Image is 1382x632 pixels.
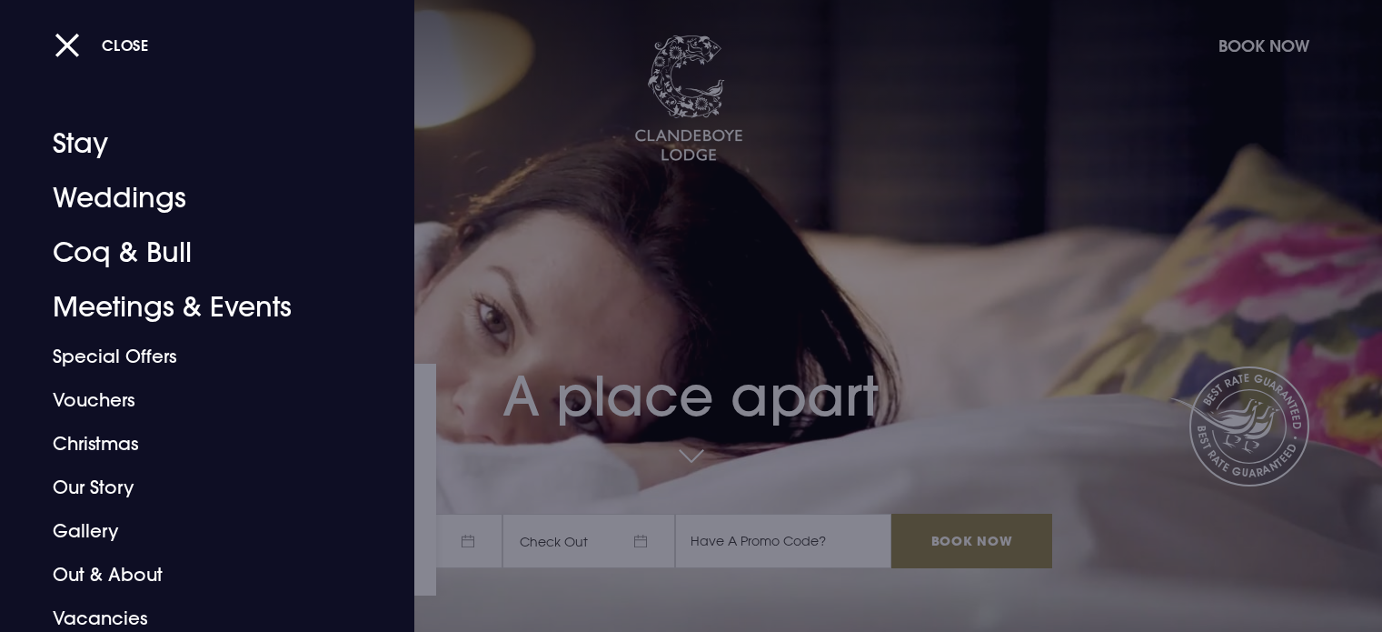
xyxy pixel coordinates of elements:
[53,280,340,335] a: Meetings & Events
[55,26,149,64] button: Close
[102,35,149,55] span: Close
[53,171,340,226] a: Weddings
[53,116,340,171] a: Stay
[53,226,340,280] a: Coq & Bull
[53,335,340,378] a: Special Offers
[53,466,340,509] a: Our Story
[53,509,340,553] a: Gallery
[53,422,340,466] a: Christmas
[53,553,340,597] a: Out & About
[53,378,340,422] a: Vouchers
